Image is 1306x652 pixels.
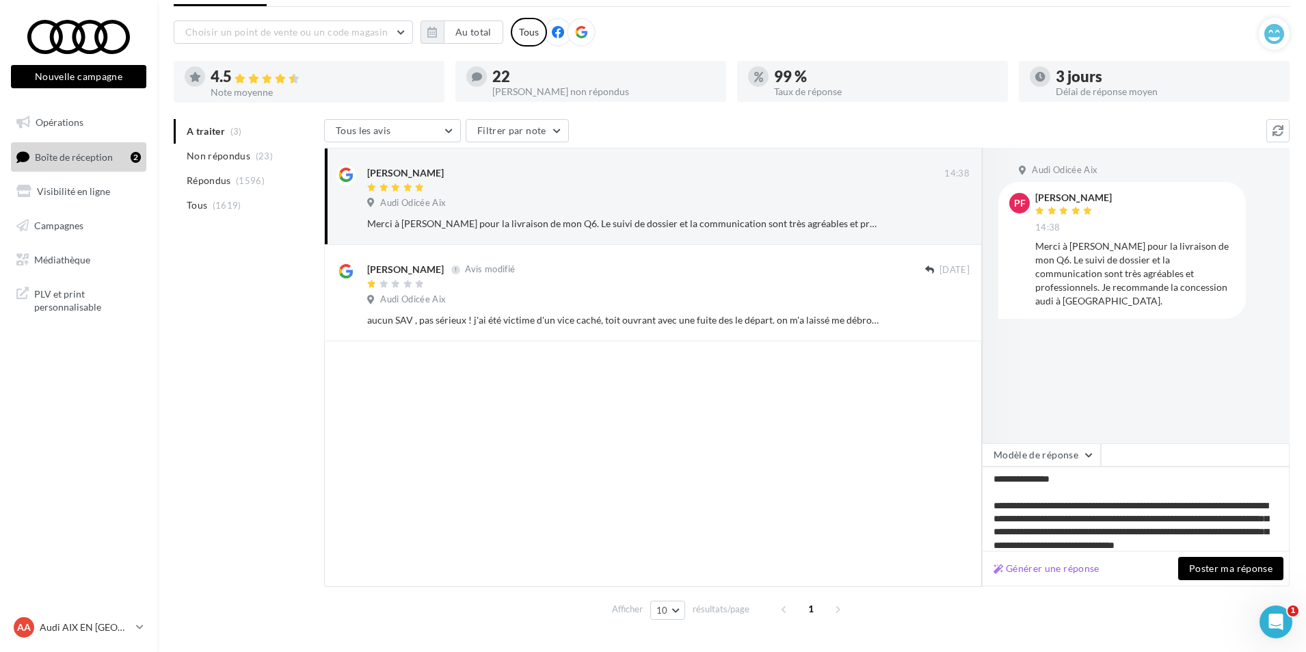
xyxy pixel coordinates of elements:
[17,621,31,634] span: AA
[656,605,668,616] span: 10
[1178,557,1283,580] button: Poster ma réponse
[34,220,83,231] span: Campagnes
[8,246,149,274] a: Médiathèque
[131,152,141,163] div: 2
[211,69,434,85] div: 4.5
[324,119,461,142] button: Tous les avis
[511,18,547,47] div: Tous
[939,264,970,276] span: [DATE]
[185,26,388,38] span: Choisir un point de vente ou un code magasin
[380,294,446,306] span: Audi Odicée Aix
[380,197,446,209] span: Audi Odicée Aix
[1035,193,1112,203] div: [PERSON_NAME]
[612,603,643,616] span: Afficher
[466,119,569,142] button: Filtrer par note
[650,601,685,620] button: 10
[1056,69,1279,84] div: 3 jours
[8,108,149,137] a: Opérations
[367,263,444,276] div: [PERSON_NAME]
[8,177,149,206] a: Visibilité en ligne
[693,603,749,616] span: résultats/page
[187,174,231,187] span: Répondus
[774,87,997,96] div: Taux de réponse
[8,142,149,172] a: Boîte de réception2
[1288,605,1298,616] span: 1
[35,151,113,162] span: Boîte de réception
[982,443,1101,467] button: Modèle de réponse
[34,285,141,314] span: PLV et print personnalisable
[40,621,131,634] p: Audi AIX EN [GEOGRAPHIC_DATA]
[421,21,503,44] button: Au total
[944,168,970,180] span: 14:38
[367,313,881,327] div: aucun SAV , pas sérieux ! j'ai été victime d'un vice caché, toit ouvrant avec une fuite des le dé...
[236,175,265,186] span: (1596)
[36,116,83,128] span: Opérations
[492,69,715,84] div: 22
[1035,222,1061,234] span: 14:38
[213,200,241,211] span: (1619)
[800,598,822,620] span: 1
[11,65,146,88] button: Nouvelle campagne
[211,88,434,97] div: Note moyenne
[444,21,503,44] button: Au total
[1260,605,1292,638] iframe: Intercom live chat
[8,279,149,320] a: PLV et print personnalisable
[187,198,207,212] span: Tous
[1014,196,1026,210] span: PF
[774,69,997,84] div: 99 %
[367,217,881,231] div: Merci à [PERSON_NAME] pour la livraison de mon Q6. Le suivi de dossier et la communication sont t...
[336,125,391,136] span: Tous les avis
[34,253,90,265] span: Médiathèque
[174,21,413,44] button: Choisir un point de vente ou un code magasin
[988,560,1105,577] button: Générer une réponse
[367,166,444,180] div: [PERSON_NAME]
[187,149,250,163] span: Non répondus
[1035,239,1235,308] div: Merci à [PERSON_NAME] pour la livraison de mon Q6. Le suivi de dossier et la communication sont t...
[1056,87,1279,96] div: Délai de réponse moyen
[492,87,715,96] div: [PERSON_NAME] non répondus
[465,264,515,275] span: Avis modifié
[37,185,110,197] span: Visibilité en ligne
[1032,164,1097,177] span: Audi Odicée Aix
[8,211,149,240] a: Campagnes
[256,151,273,161] span: (23)
[11,614,146,640] a: AA Audi AIX EN [GEOGRAPHIC_DATA]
